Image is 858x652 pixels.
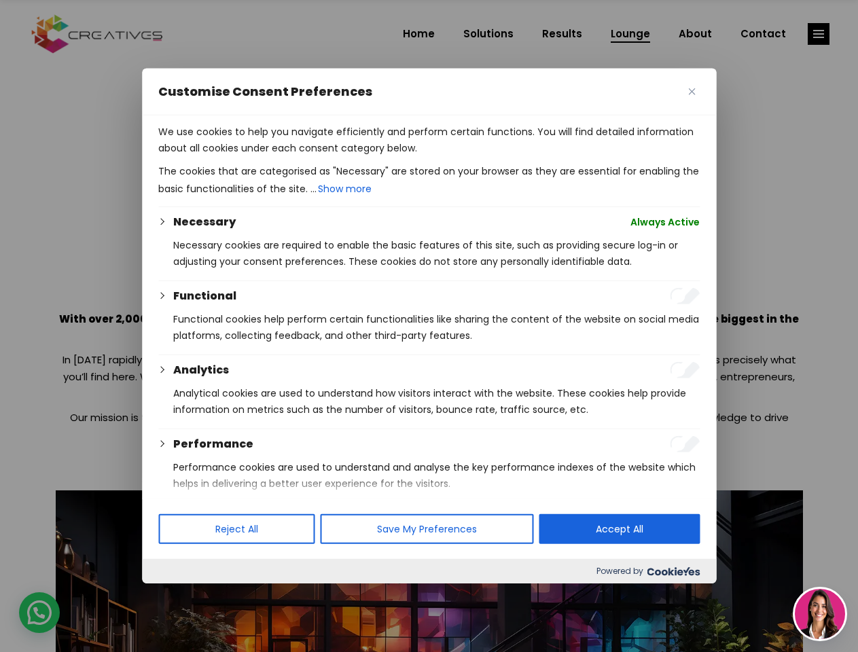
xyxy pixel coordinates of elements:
input: Enable Analytics [670,362,700,378]
p: Necessary cookies are required to enable the basic features of this site, such as providing secur... [173,237,700,270]
img: agent [795,589,845,639]
img: Close [688,88,695,95]
button: Show more [317,179,373,198]
button: Performance [173,436,253,452]
img: Cookieyes logo [647,567,700,576]
div: Powered by [142,559,716,583]
p: We use cookies to help you navigate efficiently and perform certain functions. You will find deta... [158,124,700,156]
button: Reject All [158,514,315,544]
p: The cookies that are categorised as "Necessary" are stored on your browser as they are essential ... [158,163,700,198]
p: Performance cookies are used to understand and analyse the key performance indexes of the website... [173,459,700,492]
input: Enable Functional [670,288,700,304]
button: Close [683,84,700,100]
button: Functional [173,288,236,304]
input: Enable Performance [670,436,700,452]
p: Functional cookies help perform certain functionalities like sharing the content of the website o... [173,311,700,344]
div: Customise Consent Preferences [142,69,716,583]
p: Analytical cookies are used to understand how visitors interact with the website. These cookies h... [173,385,700,418]
button: Analytics [173,362,229,378]
button: Save My Preferences [320,514,533,544]
span: Customise Consent Preferences [158,84,372,100]
span: Always Active [630,214,700,230]
button: Accept All [539,514,700,544]
button: Necessary [173,214,236,230]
